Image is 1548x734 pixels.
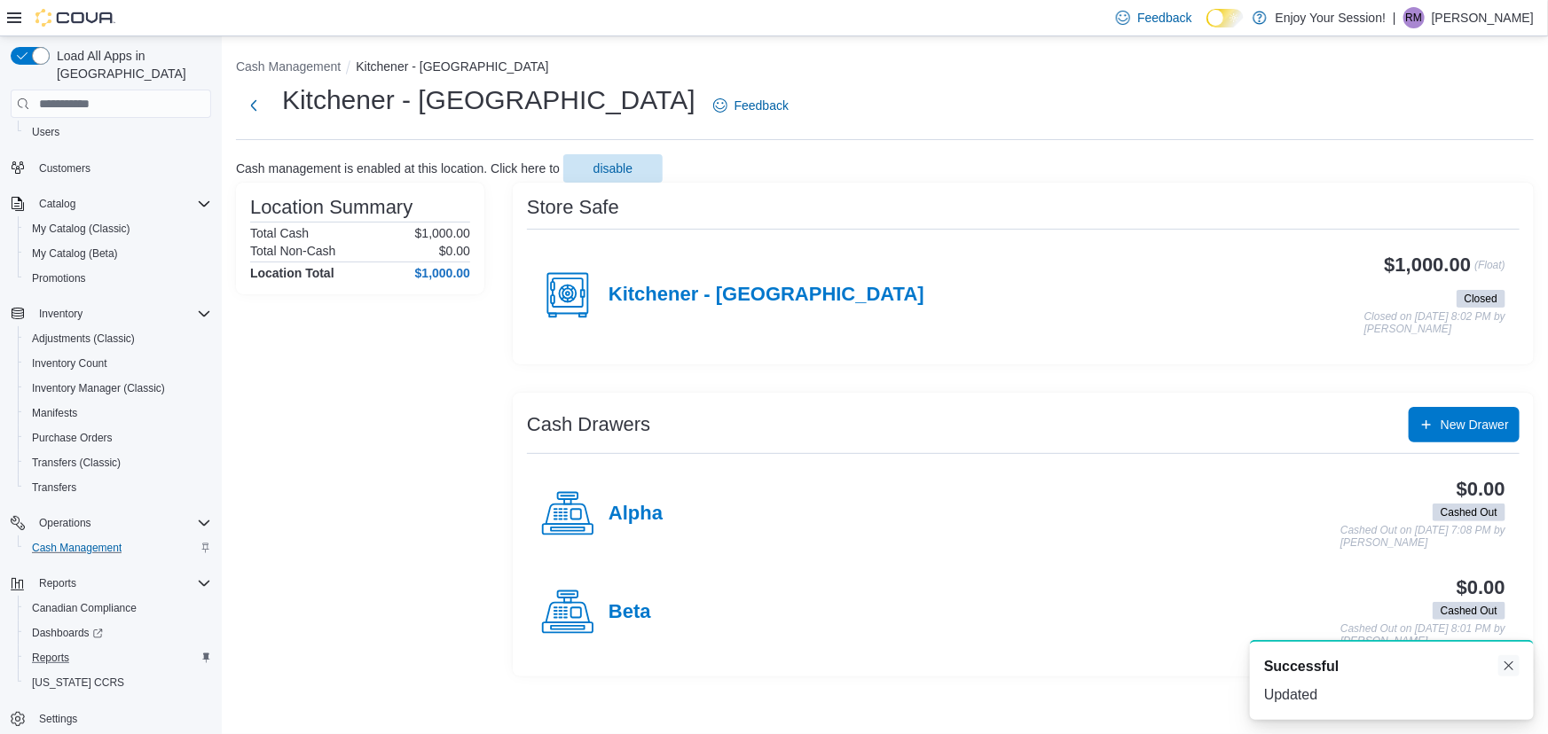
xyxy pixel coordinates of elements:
button: Operations [4,511,218,535]
p: [PERSON_NAME] [1432,7,1534,28]
a: Transfers (Classic) [25,452,128,473]
button: Dismiss toast [1498,655,1520,676]
span: Purchase Orders [25,427,211,449]
span: Inventory Count [25,353,211,374]
a: Reports [25,647,76,668]
span: My Catalog (Beta) [25,243,211,264]
span: Promotions [32,271,86,285]
span: My Catalog (Classic) [25,218,211,239]
a: Inventory Count [25,353,114,374]
button: Purchase Orders [18,426,218,450]
span: Closed [1465,291,1497,307]
span: New Drawer [1441,416,1509,433]
button: Canadian Compliance [18,596,218,621]
button: Reports [32,573,83,594]
button: Promotions [18,266,218,291]
span: Inventory Manager (Classic) [32,381,165,395]
div: Updated [1264,684,1520,706]
div: Rahil Mansuri [1403,7,1425,28]
a: Users [25,121,67,143]
span: Feedback [735,97,789,114]
h4: $1,000.00 [415,266,470,280]
button: Settings [4,706,218,731]
a: Settings [32,708,84,730]
button: Manifests [18,401,218,426]
h3: Location Summary [250,197,413,218]
a: Dashboards [25,622,110,644]
a: My Catalog (Beta) [25,243,125,264]
button: Catalog [32,193,83,215]
span: Settings [39,712,77,726]
span: Adjustments (Classic) [32,332,135,346]
h1: Kitchener - [GEOGRAPHIC_DATA] [282,82,695,118]
span: RM [1406,7,1423,28]
span: Dashboards [25,622,211,644]
span: Dashboards [32,626,103,640]
span: Cashed Out [1441,603,1497,619]
button: Users [18,120,218,144]
span: disable [593,160,633,177]
span: Cashed Out [1441,504,1497,520]
a: Inventory Manager (Classic) [25,378,172,399]
span: Purchase Orders [32,431,113,445]
span: Inventory [39,307,83,321]
span: Load All Apps in [GEOGRAPHIC_DATA] [50,47,211,82]
span: Settings [32,707,211,730]
span: Cashed Out [1433,504,1505,521]
div: Notification [1264,656,1520,677]
span: Manifests [25,402,211,424]
button: Inventory [4,301,218,326]
a: Manifests [25,402,84,424]
span: Reports [25,647,211,668]
span: Closed [1457,290,1505,308]
span: Canadian Compliance [25,597,211,619]
span: Inventory Manager (Classic) [25,378,211,399]
span: Washington CCRS [25,672,211,693]
p: $1,000.00 [415,226,470,240]
button: [US_STATE] CCRS [18,670,218,695]
span: Feedback [1137,9,1191,27]
button: Cash Management [236,59,341,74]
input: Dark Mode [1206,9,1244,27]
p: (Float) [1474,254,1505,286]
h3: $0.00 [1457,577,1505,598]
span: Catalog [39,197,75,211]
button: My Catalog (Classic) [18,216,218,241]
span: Inventory Count [32,356,107,371]
button: Catalog [4,191,218,216]
span: Manifests [32,406,77,420]
button: Inventory Count [18,351,218,376]
h3: Store Safe [527,197,619,218]
h4: Alpha [609,503,663,526]
span: Operations [39,516,91,530]
button: disable [563,154,663,183]
button: Reports [4,571,218,596]
a: Dashboards [18,621,218,645]
span: [US_STATE] CCRS [32,675,124,690]
button: Transfers (Classic) [18,450,218,475]
span: Transfers [32,480,76,495]
button: Transfers [18,475,218,500]
a: My Catalog (Classic) [25,218,138,239]
img: Cova [35,9,115,27]
button: Inventory Manager (Classic) [18,376,218,401]
button: New Drawer [1409,407,1520,442]
span: Operations [32,512,211,534]
span: Users [25,121,211,143]
a: Cash Management [25,537,129,558]
p: Cashed Out on [DATE] 7:08 PM by [PERSON_NAME] [1340,525,1505,549]
p: Enjoy Your Session! [1276,7,1387,28]
h3: $1,000.00 [1385,254,1472,276]
button: My Catalog (Beta) [18,241,218,266]
a: Feedback [706,88,796,123]
span: Catalog [32,193,211,215]
p: Cash management is enabled at this location. Click here to [236,161,560,176]
span: Customers [39,161,90,176]
span: My Catalog (Classic) [32,222,130,236]
span: Reports [32,573,211,594]
p: Cashed Out on [DATE] 8:01 PM by [PERSON_NAME] [1340,623,1505,647]
h4: Location Total [250,266,334,280]
a: Promotions [25,268,93,289]
span: Reports [32,651,69,665]
p: $0.00 [439,244,470,258]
